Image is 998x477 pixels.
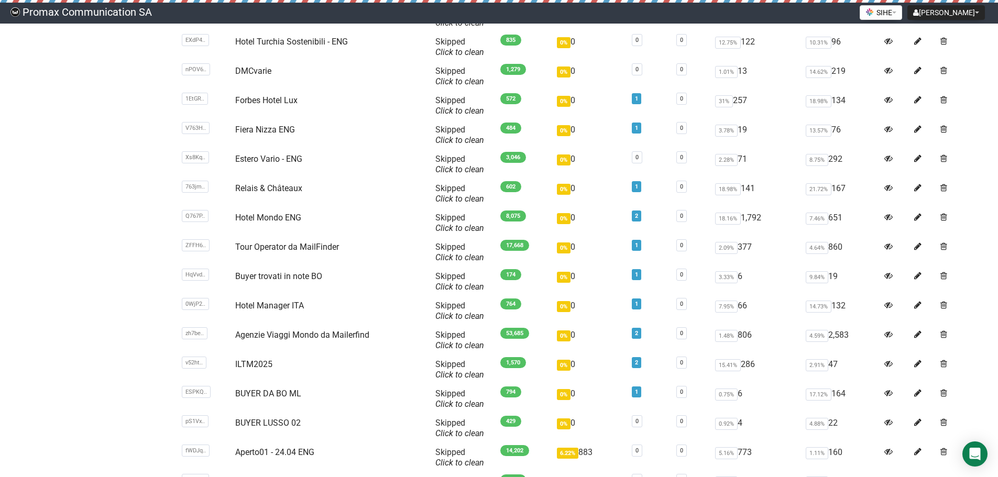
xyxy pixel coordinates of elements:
[907,5,985,20] button: [PERSON_NAME]
[435,37,484,57] span: Skipped
[182,239,210,251] span: ZFFH6..
[553,91,628,120] td: 0
[711,91,802,120] td: 257
[435,418,484,438] span: Skipped
[435,399,484,409] a: Click to clean
[635,37,639,43] a: 0
[715,183,741,195] span: 18.98%
[635,389,638,395] a: 1
[182,34,209,46] span: EXdP4..
[182,181,209,193] span: 763jm..
[182,93,208,105] span: 1EtGR..
[806,183,831,195] span: 21.72%
[435,66,484,86] span: Skipped
[500,386,521,397] span: 794
[235,183,302,193] a: Relais & Châteaux
[680,125,683,131] a: 0
[557,96,571,107] span: 0%
[500,269,521,280] span: 174
[806,447,828,459] span: 1.11%
[435,125,484,145] span: Skipped
[715,125,738,137] span: 3.78%
[553,238,628,267] td: 0
[435,95,484,116] span: Skipped
[802,355,880,384] td: 47
[806,418,828,430] span: 4.88%
[635,271,638,278] a: 1
[553,443,628,472] td: 883
[182,327,207,339] span: zh7be..
[182,269,209,281] span: HqVvd..
[806,389,831,401] span: 17.12%
[435,340,484,350] a: Click to clean
[435,164,484,174] a: Click to clean
[553,208,628,238] td: 0
[802,62,880,91] td: 219
[553,62,628,91] td: 0
[711,443,802,472] td: 773
[435,282,484,292] a: Click to clean
[802,414,880,443] td: 22
[680,183,683,190] a: 0
[435,458,484,468] a: Click to clean
[962,441,988,467] div: Open Intercom Messenger
[435,106,484,116] a: Click to clean
[635,125,638,131] a: 1
[500,93,521,104] span: 572
[435,271,484,292] span: Skipped
[553,267,628,296] td: 0
[711,355,802,384] td: 286
[182,357,206,369] span: v52ht..
[500,416,521,427] span: 429
[557,360,571,371] span: 0%
[865,8,874,16] img: favicons
[500,445,529,456] span: 14,202
[557,66,571,77] span: 0%
[806,66,831,78] span: 14.62%
[182,298,209,310] span: 0WjP2..
[435,183,484,204] span: Skipped
[557,242,571,253] span: 0%
[680,154,683,161] a: 0
[635,301,638,307] a: 1
[500,240,529,251] span: 17,668
[711,326,802,355] td: 806
[802,267,880,296] td: 19
[235,330,369,340] a: Agenzie Viaggi Mondo da Mailerfind
[635,418,639,425] a: 0
[553,384,628,414] td: 0
[557,448,578,459] span: 6.22%
[680,301,683,307] a: 0
[711,179,802,208] td: 141
[182,415,209,427] span: pS1Vx..
[500,357,526,368] span: 1,570
[500,210,526,221] span: 8,075
[715,330,738,342] span: 1.48%
[715,66,738,78] span: 1.01%
[806,125,831,137] span: 13.57%
[557,213,571,224] span: 0%
[635,330,638,337] a: 2
[711,62,802,91] td: 13
[715,213,741,225] span: 18.16%
[435,213,484,233] span: Skipped
[553,414,628,443] td: 0
[715,242,738,254] span: 2.09%
[806,330,828,342] span: 4.59%
[435,301,484,321] span: Skipped
[802,91,880,120] td: 134
[435,370,484,380] a: Click to clean
[802,32,880,62] td: 96
[500,181,521,192] span: 602
[711,238,802,267] td: 377
[557,184,571,195] span: 0%
[235,359,272,369] a: ILTM2025
[557,125,571,136] span: 0%
[553,326,628,355] td: 0
[182,445,210,457] span: fWDJq..
[500,152,526,163] span: 3,046
[802,326,880,355] td: 2,583
[680,213,683,219] a: 0
[680,330,683,337] a: 0
[802,384,880,414] td: 164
